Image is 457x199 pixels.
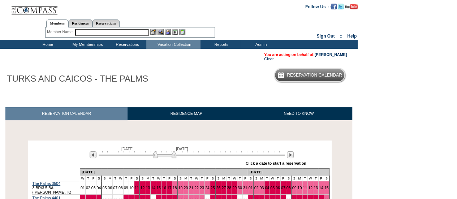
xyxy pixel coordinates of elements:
[172,176,177,181] td: S
[32,181,80,194] td: 3 BR/3.5 BA ([PERSON_NAME], K)
[245,107,352,120] a: NEED TO KNOW
[140,186,145,190] a: 12
[33,181,61,186] a: The Palms 3504
[221,186,226,190] a: 27
[264,52,347,57] span: You are acting on behalf of:
[156,186,161,190] a: 15
[107,40,146,49] td: Reservations
[194,176,199,181] td: W
[134,176,139,181] td: S
[338,4,344,8] a: Follow us on Twitter
[46,20,68,27] a: Members
[184,186,188,190] a: 20
[124,186,128,190] a: 09
[280,176,286,181] td: F
[345,4,358,8] a: Subscribe to our YouTube Channel
[80,176,85,181] td: W
[319,186,323,190] a: 14
[318,176,324,181] td: F
[179,29,185,35] img: b_calculator.gif
[146,186,150,190] a: 13
[27,40,67,49] td: Home
[340,34,342,39] span: ::
[240,40,280,49] td: Admin
[221,176,227,181] td: M
[232,176,237,181] td: W
[189,186,193,190] a: 21
[297,176,302,181] td: M
[81,186,85,190] a: 01
[331,4,337,8] a: Become our fan on Facebook
[308,186,312,190] a: 12
[204,176,210,181] td: F
[201,40,240,49] td: Reports
[128,107,245,120] a: RESIDENCE MAP
[216,186,220,190] a: 26
[85,176,91,181] td: T
[113,176,118,181] td: T
[227,186,231,190] a: 28
[264,57,273,61] a: Clear
[139,176,145,181] td: S
[113,186,117,190] a: 07
[67,40,107,49] td: My Memberships
[162,186,166,190] a: 16
[68,20,92,27] a: Residences
[129,186,134,190] a: 10
[324,186,329,190] a: 15
[5,73,150,85] h1: TURKS AND CAICOS - THE PALMS
[246,161,306,165] div: Click a date to start a reservation
[102,186,107,190] a: 05
[308,176,313,181] td: W
[264,176,270,181] td: T
[177,176,183,181] td: S
[5,107,128,120] a: RESERVATION CALENDAR
[237,176,242,181] td: T
[316,34,335,39] a: Sign Out
[145,176,151,181] td: M
[161,176,167,181] td: T
[146,40,201,49] td: Vacation Collection
[151,186,155,190] a: 14
[172,29,178,35] img: Reservations
[167,176,172,181] td: F
[275,176,280,181] td: T
[347,34,357,39] a: Help
[276,186,280,190] a: 06
[249,186,253,190] a: 01
[313,176,318,181] td: T
[302,176,308,181] td: T
[80,168,248,176] td: [DATE]
[167,186,172,190] a: 17
[178,186,182,190] a: 19
[156,176,161,181] td: W
[205,186,210,190] a: 24
[90,151,96,158] img: Previous
[338,4,344,9] img: Follow us on Twitter
[287,73,342,78] h5: Reservation Calendar
[292,186,296,190] a: 09
[200,186,204,190] a: 23
[243,186,247,190] a: 31
[248,176,253,181] td: S
[281,186,285,190] a: 07
[254,186,258,190] a: 02
[189,176,194,181] td: T
[265,186,269,190] a: 04
[286,186,291,190] a: 08
[227,176,232,181] td: T
[305,4,331,9] td: Follow Us ::
[270,176,275,181] td: W
[97,186,101,190] a: 04
[173,186,177,190] a: 18
[118,176,123,181] td: W
[291,176,297,181] td: S
[108,186,112,190] a: 06
[287,151,294,158] img: Next
[303,186,307,190] a: 11
[314,186,318,190] a: 13
[242,176,248,181] td: F
[121,147,134,151] span: [DATE]
[176,147,188,151] span: [DATE]
[259,186,264,190] a: 03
